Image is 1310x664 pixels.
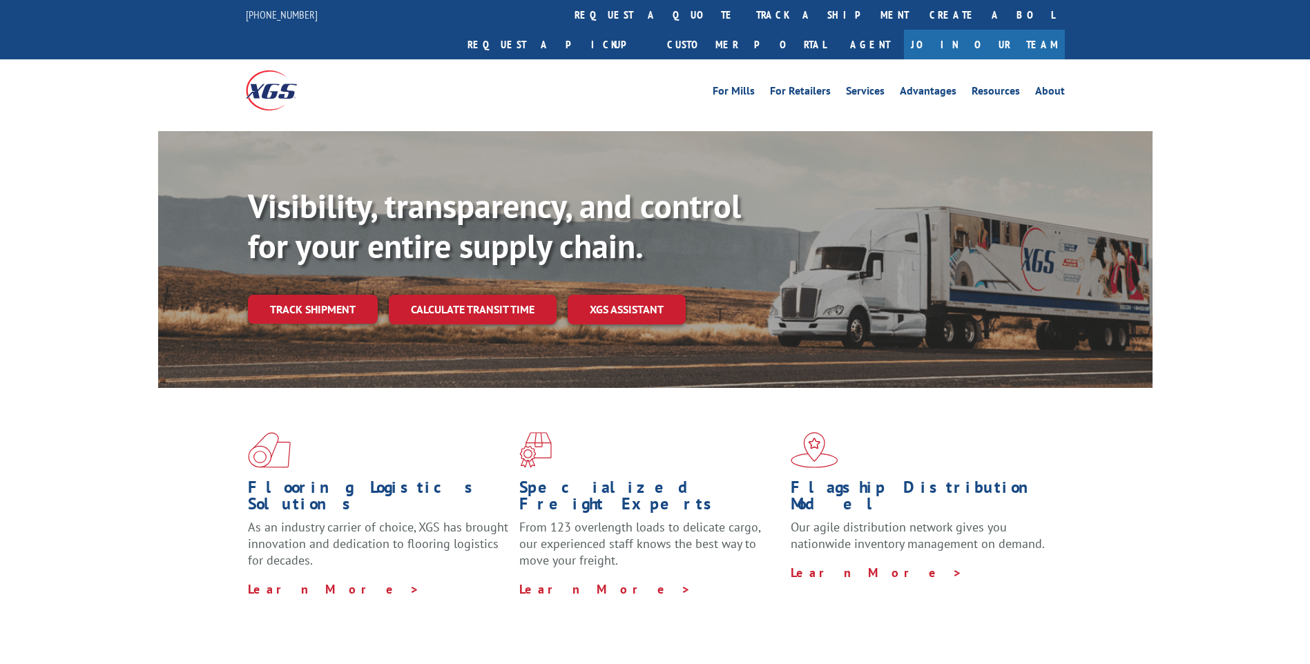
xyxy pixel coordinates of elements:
a: Advantages [900,86,956,101]
a: [PHONE_NUMBER] [246,8,318,21]
a: Customer Portal [657,30,836,59]
img: xgs-icon-total-supply-chain-intelligence-red [248,432,291,468]
img: xgs-icon-focused-on-flooring-red [519,432,552,468]
h1: Specialized Freight Experts [519,479,780,519]
img: xgs-icon-flagship-distribution-model-red [791,432,838,468]
a: XGS ASSISTANT [568,295,686,324]
p: From 123 overlength loads to delicate cargo, our experienced staff knows the best way to move you... [519,519,780,580]
a: About [1035,86,1065,101]
a: Learn More > [248,581,420,597]
a: Services [846,86,885,101]
a: For Retailers [770,86,831,101]
a: Learn More > [791,565,963,580]
a: Track shipment [248,295,378,324]
h1: Flooring Logistics Solutions [248,479,509,519]
a: Resources [972,86,1020,101]
span: Our agile distribution network gives you nationwide inventory management on demand. [791,519,1045,551]
h1: Flagship Distribution Model [791,479,1052,519]
a: Calculate transit time [389,295,557,324]
a: Request a pickup [457,30,657,59]
a: Learn More > [519,581,691,597]
span: As an industry carrier of choice, XGS has brought innovation and dedication to flooring logistics... [248,519,508,568]
a: Agent [836,30,904,59]
b: Visibility, transparency, and control for your entire supply chain. [248,184,741,267]
a: For Mills [713,86,755,101]
a: Join Our Team [904,30,1065,59]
